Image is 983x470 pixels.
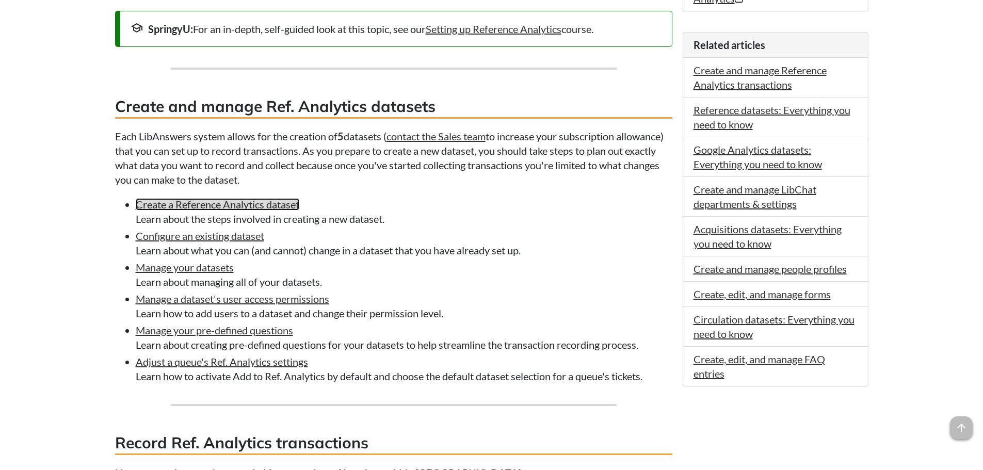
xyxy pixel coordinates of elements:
a: Acquisitions datasets: Everything you need to know [694,223,842,250]
span: school [131,22,143,34]
div: For an in-depth, self-guided look at this topic, see our course. [131,22,662,36]
a: Create a Reference Analytics dataset [136,198,299,210]
strong: SpringyU: [148,23,193,35]
span: Related articles [694,39,765,51]
li: Learn about managing all of your datasets. [136,260,672,289]
h3: Create and manage Ref. Analytics datasets [115,95,672,119]
li: Learn about what you can (and cannot) change in a dataset that you have already set up. [136,229,672,257]
a: Circulation datasets: Everything you need to know [694,313,855,340]
a: Google Analytics datasets: Everything you need to know [694,143,822,170]
a: contact the Sales team [386,130,486,142]
a: Manage your pre-defined questions [136,324,293,336]
a: Manage a dataset's user access permissions [136,293,329,305]
li: Learn how to add users to a dataset and change their permission level. [136,291,672,320]
a: arrow_upward [950,417,973,430]
a: Reference datasets: Everything you need to know [694,104,850,131]
a: Create, edit, and manage forms [694,288,831,300]
span: arrow_upward [950,416,973,439]
li: Learn about creating pre-defined questions for your datasets to help streamline the transaction r... [136,323,672,352]
p: Each LibAnswers system allows for the creation of datasets ( to increase your subscription allowa... [115,129,672,187]
a: Setting up Reference Analytics [426,23,561,35]
strong: 5 [337,130,344,142]
a: Create, edit, and manage FAQ entries [694,353,825,380]
h3: Record Ref. Analytics transactions [115,432,672,455]
a: Create and manage people profiles [694,263,847,275]
a: Manage your datasets [136,261,234,273]
a: Adjust a queue's Ref. Analytics settings [136,355,308,368]
li: Learn about the steps involved in creating a new dataset. [136,197,672,226]
a: Create and manage LibChat departments & settings [694,183,816,210]
a: Create and manage Reference Analytics transactions [694,64,827,91]
li: Learn how to activate Add to Ref. Analytics by default and choose the default dataset selection f... [136,354,672,383]
a: Configure an existing dataset [136,230,264,242]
